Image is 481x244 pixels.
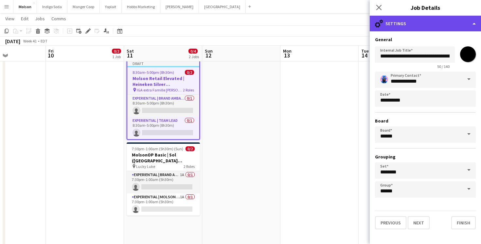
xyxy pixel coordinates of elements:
span: 10 [47,52,54,59]
span: 2 Roles [183,88,194,92]
span: 0/2 [112,49,121,54]
button: Molson [13,0,37,13]
span: Mon [283,48,292,54]
app-job-card: 7:30pm-1:00am (5h30m) (Sun)0/2MolsonOP Basic | Sol ([GEOGRAPHIC_DATA][PERSON_NAME], [GEOGRAPHIC_D... [127,142,200,216]
span: Comms [51,16,66,22]
app-card-role: Experiential | Molson Brand Specialist1A0/17:30pm-1:00am (5h30m) [127,193,200,216]
span: IGA extra Famille [PERSON_NAME] [137,88,183,92]
span: 50 / 140 [432,64,455,69]
h3: Job Details [370,3,481,12]
button: Yoplait [100,0,122,13]
button: [GEOGRAPHIC_DATA] [199,0,246,13]
span: 11 [126,52,134,59]
span: 12 [204,52,213,59]
app-job-card: Draft8:30am-5:00pm (8h30m)0/2Molson Retail Elevated | Heineken Silver ([GEOGRAPHIC_DATA], [GEOGRA... [127,60,200,140]
button: Finish [451,216,476,229]
span: 7:30pm-1:00am (5h30m) (Sun) [132,146,183,151]
div: 2 Jobs [189,54,199,59]
button: Hobbs Marketing [122,0,160,13]
span: Edit [21,16,28,22]
button: [PERSON_NAME] [160,0,199,13]
span: 0/2 [185,70,194,75]
span: 0/2 [186,146,195,151]
a: View [3,14,17,23]
h3: General [375,37,476,42]
div: 1 Job [112,54,121,59]
span: 13 [282,52,292,59]
span: Sat [127,48,134,54]
div: [DATE] [5,38,20,44]
button: Manger Coop [67,0,100,13]
span: Fri [48,48,54,54]
a: Edit [18,14,31,23]
div: Settings [370,16,481,31]
span: View [5,16,14,22]
a: Jobs [32,14,47,23]
div: EDT [41,39,47,43]
div: Draft [127,61,199,66]
button: Next [408,216,430,229]
app-card-role: Experiential | Brand Ambassador0/18:30am-5:00pm (8h30m) [127,95,199,117]
app-card-role: Experiential | Brand Ambassador1A0/17:30pm-1:00am (5h30m) [127,171,200,193]
span: Sun [205,48,213,54]
app-card-role: Experiential | Team Lead0/18:30am-5:00pm (8h30m) [127,117,199,139]
h3: MolsonOP Basic | Sol ([GEOGRAPHIC_DATA][PERSON_NAME], [GEOGRAPHIC_DATA]) [127,152,200,164]
span: 14 [360,52,369,59]
span: Lucky Luke [136,164,155,169]
span: 2 Roles [184,164,195,169]
h3: Board [375,118,476,124]
span: Jobs [35,16,45,22]
a: Comms [49,14,69,23]
span: Week 41 [22,39,38,43]
span: 8:30am-5:00pm (8h30m) [133,70,174,75]
button: Indigo Soda [37,0,67,13]
span: 0/4 [188,49,198,54]
h3: Grouping [375,154,476,160]
h3: Molson Retail Elevated | Heineken Silver ([GEOGRAPHIC_DATA], [GEOGRAPHIC_DATA]) [127,75,199,87]
span: Tue [361,48,369,54]
button: Previous [375,216,406,229]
